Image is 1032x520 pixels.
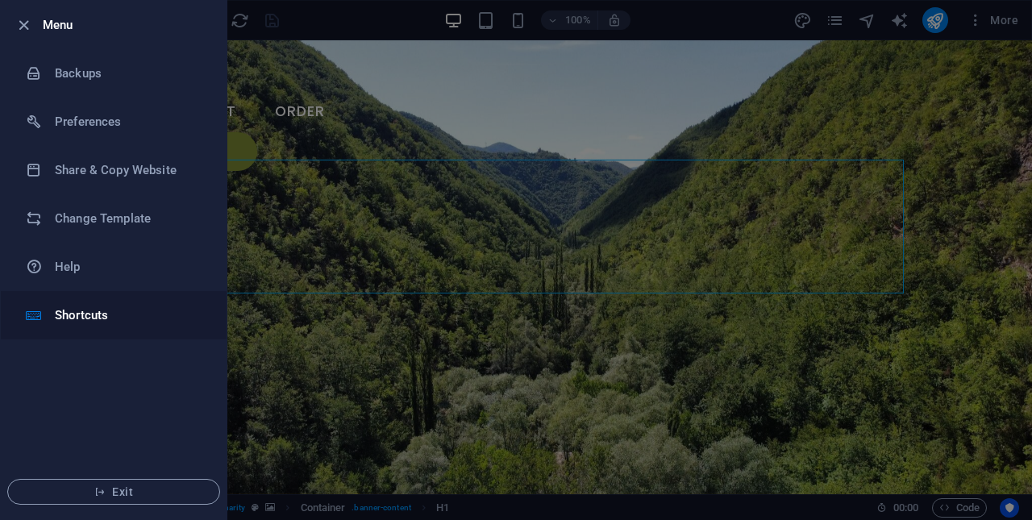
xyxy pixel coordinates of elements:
[55,257,204,277] h6: Help
[55,160,204,180] h6: Share & Copy Website
[21,485,206,498] span: Exit
[1,243,227,291] a: Help
[55,112,204,131] h6: Preferences
[55,209,204,228] h6: Change Template
[55,306,204,325] h6: Shortcuts
[55,64,204,83] h6: Backups
[43,15,214,35] h6: Menu
[7,479,220,505] button: Exit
